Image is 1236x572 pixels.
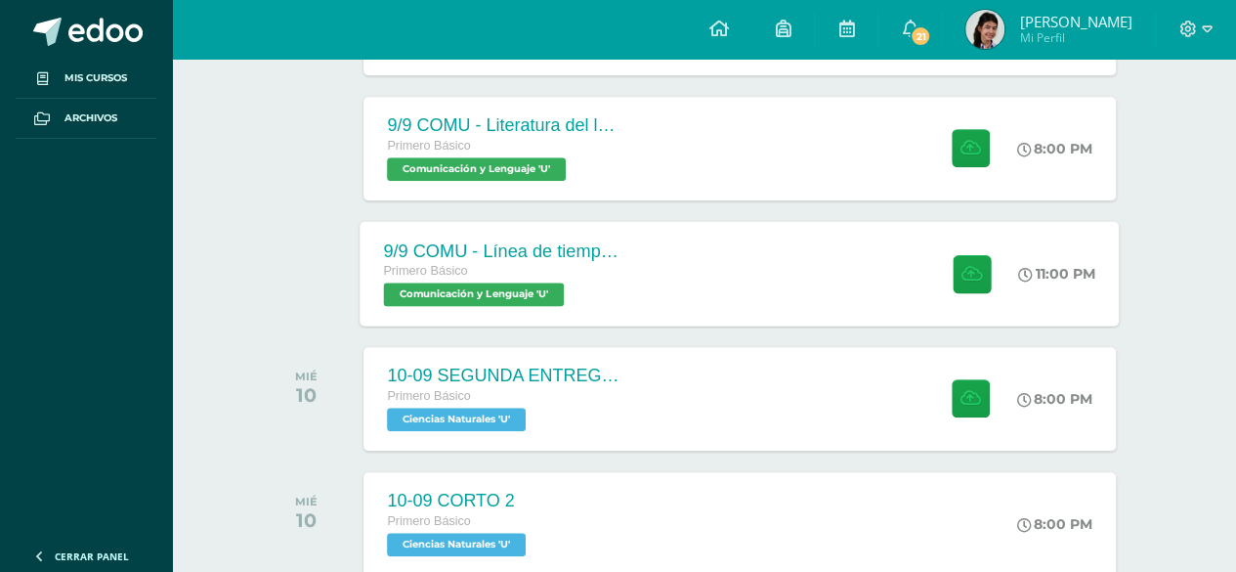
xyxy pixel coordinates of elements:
div: MIÉ [295,495,318,508]
span: 21 [910,25,931,47]
div: MIÉ [295,370,318,383]
div: 10-09 SEGUNDA ENTREGA DE GUÍA [387,366,621,386]
div: 8:00 PM [1017,140,1092,157]
span: Mis cursos [64,70,127,86]
div: 10-09 CORTO 2 [387,491,531,511]
a: Archivos [16,99,156,139]
span: Archivos [64,110,117,126]
span: Comunicación y Lenguaje 'U' [387,157,566,181]
span: Comunicación y Lenguaje 'U' [384,283,565,306]
a: Mis cursos [16,59,156,99]
span: Cerrar panel [55,550,129,563]
span: Primero Básico [387,389,470,403]
img: 2a0698b19a4965b32abf07ab1fa2c9b5.png [965,10,1004,49]
div: 10 [295,508,318,532]
div: 8:00 PM [1017,515,1092,533]
span: Mi Perfil [1019,29,1131,46]
div: 9/9 COMU - Literatura del la segunda mitas del siglo XX [387,115,621,136]
div: 10 [295,383,318,407]
span: Primero Básico [384,264,468,278]
span: Ciencias Naturales 'U' [387,533,526,556]
div: 8:00 PM [1017,390,1092,408]
span: Primero Básico [387,514,470,528]
div: 9/9 COMU - Línea de tiempo de la literatura de la primera mitad del siglo XX [384,241,620,261]
span: [PERSON_NAME] [1019,12,1131,31]
span: Primero Básico [387,139,470,153]
div: 11:00 PM [1019,265,1096,283]
span: Ciencias Naturales 'U' [387,408,526,431]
